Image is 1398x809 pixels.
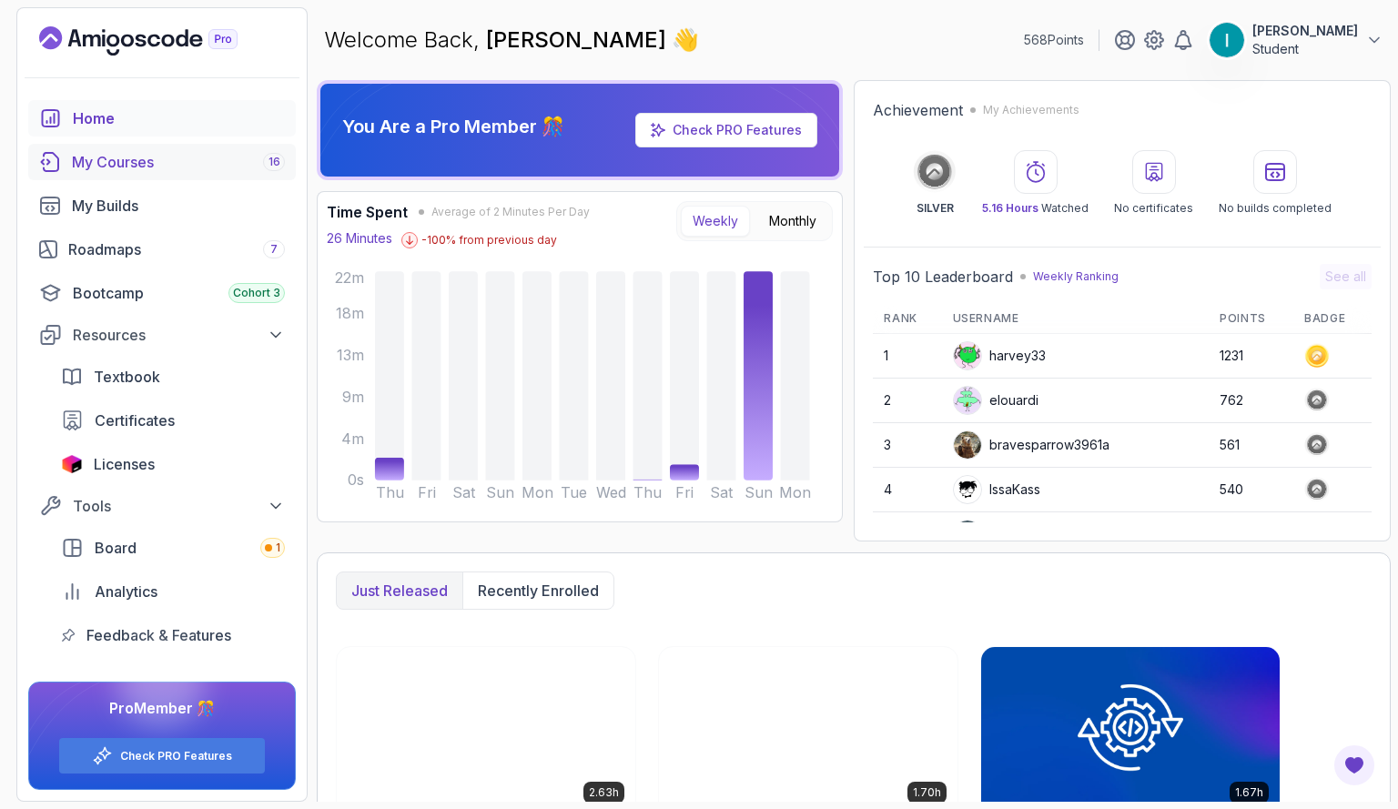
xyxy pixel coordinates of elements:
span: 5.16 Hours [982,201,1038,215]
p: 26 Minutes [327,229,392,248]
img: user profile image [954,431,981,459]
p: 1.70h [913,785,941,800]
th: Points [1209,304,1293,334]
a: licenses [50,446,296,482]
span: Certificates [95,410,175,431]
span: Average of 2 Minutes Per Day [431,205,590,219]
img: user profile image [1210,23,1244,57]
p: SILVER [917,201,954,216]
td: 4 [873,468,941,512]
div: Tools [73,495,285,517]
td: 1 [873,334,941,379]
h2: Achievement [873,99,963,121]
span: Analytics [95,581,157,602]
tspan: Thu [633,484,662,501]
img: default monster avatar [954,387,981,414]
span: 👋 [671,25,700,56]
a: Landing page [39,26,279,56]
span: Cohort 3 [233,286,280,300]
div: IssaKass [953,475,1040,504]
p: Weekly Ranking [1033,269,1119,284]
tspan: 4m [341,430,364,448]
a: analytics [50,573,296,610]
button: See all [1320,264,1372,289]
td: 1231 [1209,334,1293,379]
p: Just released [351,580,448,602]
button: Just released [337,572,462,609]
p: Watched [982,201,1089,216]
button: Tools [28,490,296,522]
td: 561 [1209,423,1293,468]
a: home [28,100,296,137]
td: 762 [1209,379,1293,423]
td: 540 [1209,468,1293,512]
td: 2 [873,379,941,423]
div: Bootcamp [73,282,285,304]
span: Board [95,537,137,559]
p: -100 % from previous day [421,233,557,248]
img: default monster avatar [954,342,981,369]
div: bravesparrow3961a [953,430,1109,460]
tspan: Sun [745,484,773,501]
td: 3 [873,423,941,468]
p: 568 Points [1024,31,1084,49]
div: My Builds [72,195,285,217]
div: harvey33 [953,341,1046,370]
span: Feedback & Features [86,624,231,646]
a: textbook [50,359,296,395]
button: Check PRO Features [58,737,266,774]
h2: Top 10 Leaderboard [873,266,1013,288]
tspan: 22m [335,269,364,287]
a: roadmaps [28,231,296,268]
div: elouardi [953,386,1038,415]
p: Student [1252,40,1358,58]
p: No builds completed [1219,201,1332,216]
button: Weekly [681,206,750,237]
img: user profile image [954,476,981,503]
span: 16 [268,155,280,169]
a: Check PRO Features [635,113,817,147]
div: Apply5489 [953,520,1056,549]
p: Recently enrolled [478,580,599,602]
img: jetbrains icon [61,455,83,473]
div: Home [73,107,285,129]
span: Licenses [94,453,155,475]
button: Monthly [757,206,828,237]
tspan: Mon [522,484,553,501]
a: Check PRO Features [120,749,232,763]
tspan: 0s [348,472,364,490]
img: user profile image [954,521,981,548]
span: 1 [276,541,280,555]
h3: Time Spent [327,201,408,223]
p: No certificates [1114,201,1193,216]
p: 2.63h [589,785,619,800]
a: bootcamp [28,275,296,311]
span: 7 [270,242,278,257]
p: You Are a Pro Member 🎊 [342,114,564,139]
tspan: Fri [676,484,694,501]
tspan: Thu [376,484,404,501]
a: certificates [50,402,296,439]
th: Username [942,304,1210,334]
tspan: Sat [452,484,476,501]
th: Rank [873,304,941,334]
p: My Achievements [983,103,1079,117]
div: Resources [73,324,285,346]
tspan: 9m [342,389,364,406]
div: My Courses [72,151,285,173]
a: courses [28,144,296,180]
td: 369 [1209,512,1293,557]
tspan: Tue [561,484,587,501]
tspan: 13m [337,347,364,364]
tspan: Wed [596,484,626,501]
th: Badge [1293,304,1372,334]
button: Recently enrolled [462,572,613,609]
a: feedback [50,617,296,653]
a: board [50,530,296,566]
tspan: Mon [780,484,812,501]
p: [PERSON_NAME] [1252,22,1358,40]
a: builds [28,187,296,224]
div: Roadmaps [68,238,285,260]
span: [PERSON_NAME] [486,26,672,53]
tspan: Sun [486,484,514,501]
